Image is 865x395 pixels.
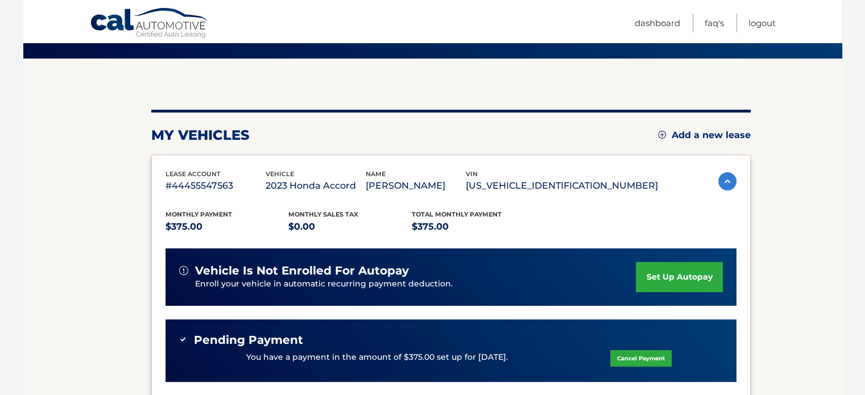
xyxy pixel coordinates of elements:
p: $375.00 [412,219,535,235]
h2: my vehicles [151,127,250,144]
img: alert-white.svg [179,266,188,275]
img: add.svg [658,131,666,139]
span: lease account [165,170,221,178]
p: $0.00 [288,219,412,235]
a: set up autopay [636,262,722,292]
a: Cal Automotive [90,7,209,40]
p: [US_VEHICLE_IDENTIFICATION_NUMBER] [466,178,658,194]
a: FAQ's [705,14,724,32]
span: vehicle [266,170,294,178]
span: Monthly Payment [165,210,232,218]
a: Cancel Payment [610,350,672,367]
a: Logout [748,14,776,32]
a: Dashboard [635,14,680,32]
p: 2023 Honda Accord [266,178,366,194]
p: [PERSON_NAME] [366,178,466,194]
img: accordion-active.svg [718,172,736,190]
span: vehicle is not enrolled for autopay [195,264,409,278]
a: Add a new lease [658,130,751,141]
p: #44455547563 [165,178,266,194]
span: Pending Payment [194,333,303,347]
p: You have a payment in the amount of $375.00 set up for [DATE]. [246,351,508,364]
span: vin [466,170,478,178]
span: Monthly sales Tax [288,210,358,218]
span: name [366,170,386,178]
img: check-green.svg [179,335,187,343]
p: $375.00 [165,219,289,235]
span: Total Monthly Payment [412,210,502,218]
p: Enroll your vehicle in automatic recurring payment deduction. [195,278,636,290]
